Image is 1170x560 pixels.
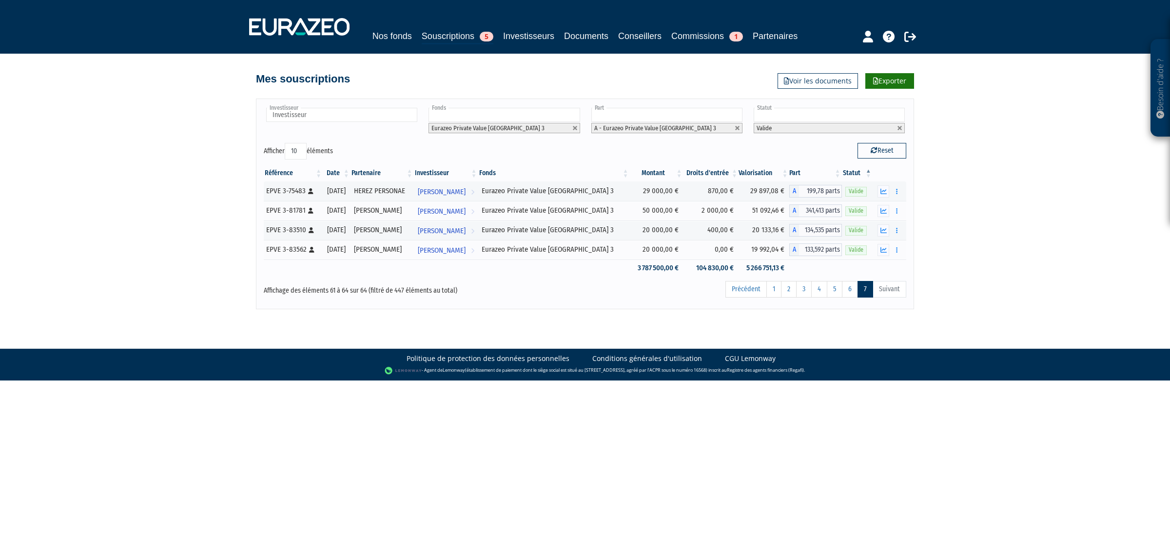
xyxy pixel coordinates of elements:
[739,181,789,201] td: 29 897,08 €
[858,281,873,298] a: 7
[482,244,626,255] div: Eurazeo Private Value [GEOGRAPHIC_DATA] 3
[592,354,702,363] a: Conditions générales d'utilisation
[629,181,683,201] td: 29 000,00 €
[789,224,799,237] span: A
[326,186,347,196] div: [DATE]
[323,165,351,181] th: Date: activer pour trier la colonne par ordre croissant
[471,202,474,220] i: Voir l'investisseur
[351,220,414,240] td: [PERSON_NAME]
[264,143,333,160] label: Afficher éléments
[796,281,812,298] a: 3
[478,165,630,181] th: Fonds: activer pour trier la colonne par ordre croissant
[757,124,772,132] span: Valide
[729,32,743,41] span: 1
[326,205,347,216] div: [DATE]
[683,240,739,260] td: 0,00 €
[480,32,493,41] span: 5
[865,73,914,89] a: Exporter
[414,240,478,260] a: [PERSON_NAME]
[789,243,842,256] div: A - Eurazeo Private Value Europe 3
[407,354,569,363] a: Politique de protection des données personnelles
[683,165,739,181] th: Droits d'entrée: activer pour trier la colonne par ordre croissant
[842,165,873,181] th: Statut : activer pour trier la colonne par ordre d&eacute;croissant
[789,185,799,198] span: A
[799,224,842,237] span: 134,535 parts
[266,186,319,196] div: EPVE 3-75483
[629,240,683,260] td: 20 000,00 €
[629,201,683,220] td: 50 000,00 €
[351,240,414,260] td: [PERSON_NAME]
[778,73,858,89] a: Voir les documents
[845,187,867,196] span: Valide
[799,243,842,256] span: 133,592 parts
[858,143,906,159] button: Reset
[249,18,350,36] img: 1732889491-logotype_eurazeo_blanc_rvb.png
[594,124,716,132] span: A - Eurazeo Private Value [GEOGRAPHIC_DATA] 3
[431,124,545,132] span: Eurazeo Private Value [GEOGRAPHIC_DATA] 3
[727,367,804,373] a: Registre des agents financiers (Regafi)
[309,247,314,253] i: [Français] Personne physique
[351,181,414,201] td: HEREZ PERSONAE
[326,244,347,255] div: [DATE]
[564,29,608,43] a: Documents
[842,281,858,298] a: 6
[326,225,347,235] div: [DATE]
[308,188,313,194] i: [Français] Personne physique
[482,186,626,196] div: Eurazeo Private Value [GEOGRAPHIC_DATA] 3
[789,204,799,217] span: A
[503,29,554,43] a: Investisseurs
[671,29,743,43] a: Commissions1
[753,29,798,43] a: Partenaires
[683,260,739,277] td: 104 830,00 €
[414,220,478,240] a: [PERSON_NAME]
[418,202,466,220] span: [PERSON_NAME]
[789,165,842,181] th: Part: activer pour trier la colonne par ordre croissant
[414,181,478,201] a: [PERSON_NAME]
[482,225,626,235] div: Eurazeo Private Value [GEOGRAPHIC_DATA] 3
[264,280,523,296] div: Affichage des éléments 61 à 64 sur 64 (filtré de 447 éléments au total)
[351,165,414,181] th: Partenaire: activer pour trier la colonne par ordre croissant
[799,204,842,217] span: 341,413 parts
[845,206,867,216] span: Valide
[422,29,493,44] a: Souscriptions5
[471,241,474,260] i: Voir l'investisseur
[789,185,842,198] div: A - Eurazeo Private Value Europe 3
[739,220,789,240] td: 20 133,16 €
[739,165,789,181] th: Valorisation: activer pour trier la colonne par ordre croissant
[414,201,478,220] a: [PERSON_NAME]
[482,205,626,216] div: Eurazeo Private Value [GEOGRAPHIC_DATA] 3
[739,260,789,277] td: 5 266 751,13 €
[308,208,313,214] i: [Français] Personne physique
[789,243,799,256] span: A
[811,281,827,298] a: 4
[266,205,319,216] div: EPVE 3-81781
[725,281,767,298] a: Précédent
[766,281,781,298] a: 1
[266,244,319,255] div: EPVE 3-83562
[739,240,789,260] td: 19 992,04 €
[256,73,350,85] h4: Mes souscriptions
[629,260,683,277] td: 3 787 500,00 €
[789,204,842,217] div: A - Eurazeo Private Value Europe 3
[629,220,683,240] td: 20 000,00 €
[725,354,776,363] a: CGU Lemonway
[739,201,789,220] td: 51 092,46 €
[683,201,739,220] td: 2 000,00 €
[845,245,867,255] span: Valide
[418,222,466,240] span: [PERSON_NAME]
[781,281,797,298] a: 2
[471,222,474,240] i: Voir l'investisseur
[471,183,474,201] i: Voir l'investisseur
[1155,44,1166,132] p: Besoin d'aide ?
[629,165,683,181] th: Montant: activer pour trier la colonne par ordre croissant
[443,367,465,373] a: Lemonway
[845,226,867,235] span: Valide
[789,224,842,237] div: A - Eurazeo Private Value Europe 3
[683,220,739,240] td: 400,00 €
[418,183,466,201] span: [PERSON_NAME]
[418,241,466,260] span: [PERSON_NAME]
[266,225,319,235] div: EPVE 3-83510
[372,29,412,43] a: Nos fonds
[10,366,1160,376] div: - Agent de (établissement de paiement dont le siège social est situé au [STREET_ADDRESS], agréé p...
[285,143,307,160] select: Afficheréléments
